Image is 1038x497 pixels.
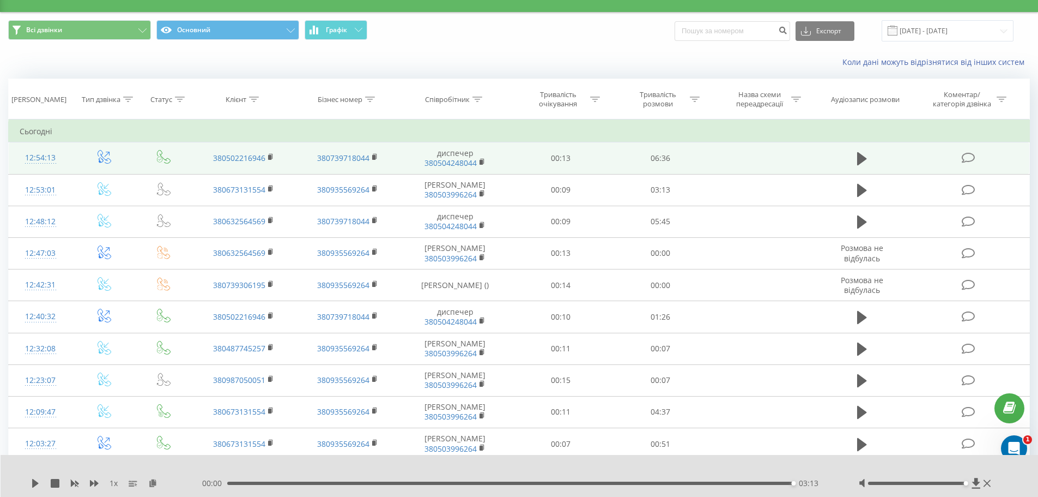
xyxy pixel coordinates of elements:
[20,179,62,201] div: 12:53:01
[611,428,711,460] td: 00:51
[318,95,362,104] div: Бізнес номер
[317,343,369,354] a: 380935569264
[399,333,511,364] td: [PERSON_NAME]
[511,142,611,174] td: 00:13
[842,57,1030,67] a: Коли дані можуть відрізнятися вiд інших систем
[317,439,369,449] a: 380935569264
[675,21,790,41] input: Пошук за номером
[156,20,299,40] button: Основний
[399,396,511,428] td: [PERSON_NAME]
[611,301,711,333] td: 01:26
[213,184,265,195] a: 380673131554
[1023,435,1032,444] span: 1
[20,243,62,264] div: 12:47:03
[20,306,62,327] div: 12:40:32
[424,316,477,327] a: 380504248044
[611,364,711,396] td: 00:07
[399,428,511,460] td: [PERSON_NAME]
[317,216,369,226] a: 380739718044
[20,338,62,360] div: 12:32:08
[424,221,477,231] a: 380504248044
[82,95,120,104] div: Тип дзвінка
[9,121,1030,142] td: Сьогодні
[11,95,66,104] div: [PERSON_NAME]
[20,402,62,423] div: 12:09:47
[213,153,265,163] a: 380502216946
[930,90,994,109] div: Коментар/категорія дзвінка
[213,439,265,449] a: 380673131554
[20,211,62,232] div: 12:48:12
[511,206,611,237] td: 00:09
[226,95,246,104] div: Клієнт
[399,142,511,174] td: диспечер
[213,406,265,417] a: 380673131554
[424,253,477,264] a: 380503996264
[317,248,369,258] a: 380935569264
[424,158,477,168] a: 380504248044
[20,370,62,391] div: 12:23:07
[841,275,883,295] span: Розмова не відбулась
[213,312,265,322] a: 380502216946
[20,433,62,454] div: 12:03:27
[399,237,511,269] td: [PERSON_NAME]
[317,312,369,322] a: 380739718044
[317,375,369,385] a: 380935569264
[611,142,711,174] td: 06:36
[511,174,611,206] td: 00:09
[20,274,62,296] div: 12:42:31
[213,248,265,258] a: 380632564569
[511,396,611,428] td: 00:11
[202,478,227,489] span: 00:00
[26,26,62,34] span: Всі дзвінки
[799,478,818,489] span: 03:13
[511,333,611,364] td: 00:11
[399,174,511,206] td: [PERSON_NAME]
[213,280,265,290] a: 380739306195
[831,95,900,104] div: Аудіозапис розмови
[8,20,151,40] button: Всі дзвінки
[511,270,611,301] td: 00:14
[20,147,62,169] div: 12:54:13
[791,481,796,486] div: Accessibility label
[611,206,711,237] td: 05:45
[317,406,369,417] a: 380935569264
[399,301,511,333] td: диспечер
[841,243,883,263] span: Розмова не відбулась
[150,95,172,104] div: Статус
[399,364,511,396] td: [PERSON_NAME]
[511,364,611,396] td: 00:15
[611,237,711,269] td: 00:00
[529,90,587,109] div: Тривалість очікування
[611,174,711,206] td: 03:13
[511,301,611,333] td: 00:10
[399,206,511,237] td: диспечер
[424,411,477,422] a: 380503996264
[326,26,347,34] span: Графік
[317,153,369,163] a: 380739718044
[425,95,470,104] div: Співробітник
[213,375,265,385] a: 380987050051
[611,270,711,301] td: 00:00
[305,20,367,40] button: Графік
[424,444,477,454] a: 380503996264
[110,478,118,489] span: 1 x
[511,237,611,269] td: 00:13
[611,396,711,428] td: 04:37
[424,189,477,200] a: 380503996264
[730,90,788,109] div: Назва схеми переадресації
[213,216,265,226] a: 380632564569
[317,184,369,195] a: 380935569264
[611,333,711,364] td: 00:07
[213,343,265,354] a: 380487745257
[424,348,477,358] a: 380503996264
[796,21,854,41] button: Експорт
[424,380,477,390] a: 380503996264
[399,270,511,301] td: [PERSON_NAME] ()
[1001,435,1027,462] iframe: Intercom live chat
[964,481,968,486] div: Accessibility label
[317,280,369,290] a: 380935569264
[629,90,687,109] div: Тривалість розмови
[511,428,611,460] td: 00:07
